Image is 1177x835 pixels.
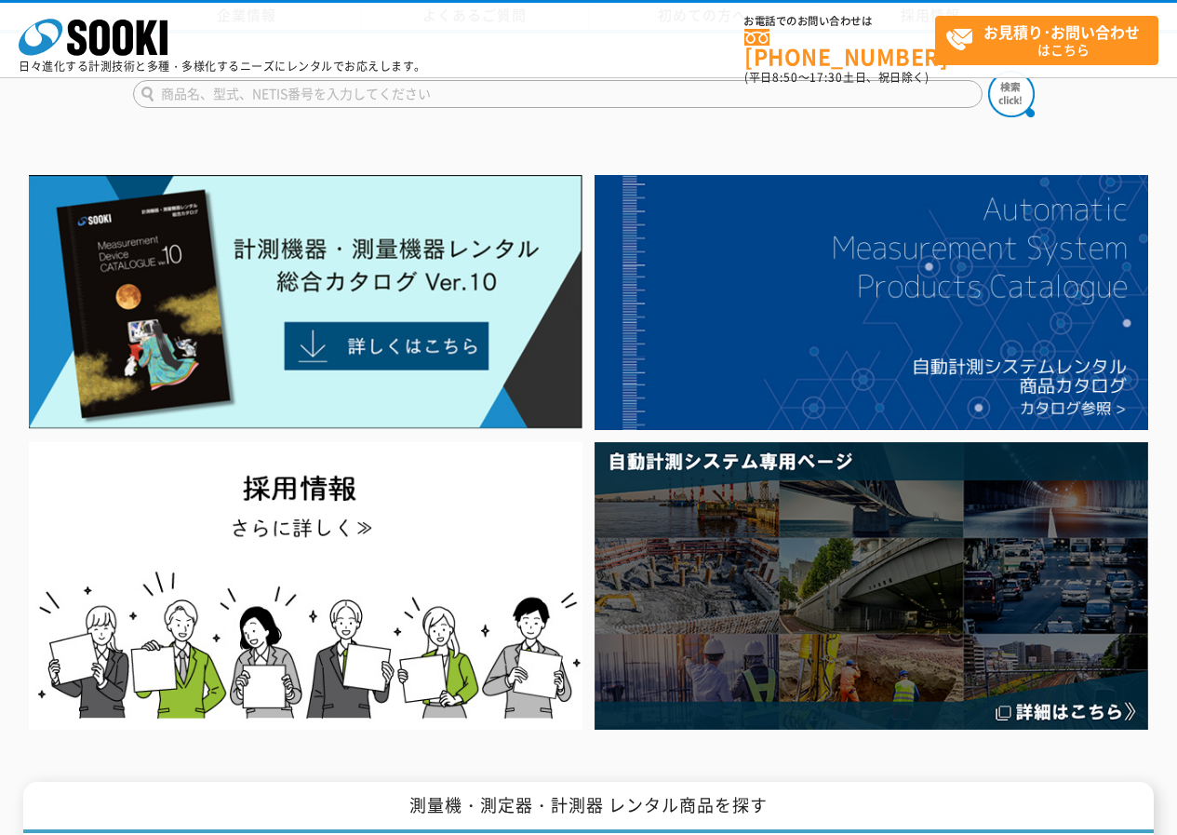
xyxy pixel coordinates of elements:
img: 自動計測システム専用ページ [595,442,1148,730]
img: btn_search.png [988,71,1035,117]
a: [PHONE_NUMBER] [744,29,935,67]
span: (平日 ～ 土日、祝日除く) [744,69,929,86]
span: はこちら [945,17,1157,63]
strong: お見積り･お問い合わせ [983,20,1140,43]
img: 自動計測システムカタログ [595,175,1148,431]
a: お見積り･お問い合わせはこちら [935,16,1158,65]
input: 商品名、型式、NETIS番号を入力してください [133,80,983,108]
span: 17:30 [809,69,843,86]
img: SOOKI recruit [29,442,582,730]
h1: 測量機・測定器・計測器 レンタル商品を探す [23,782,1153,833]
img: Catalog Ver10 [29,175,582,429]
p: 日々進化する計測技術と多種・多様化するニーズにレンタルでお応えします。 [19,61,426,72]
span: お電話でのお問い合わせは [744,16,935,27]
span: 8:50 [772,69,798,86]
